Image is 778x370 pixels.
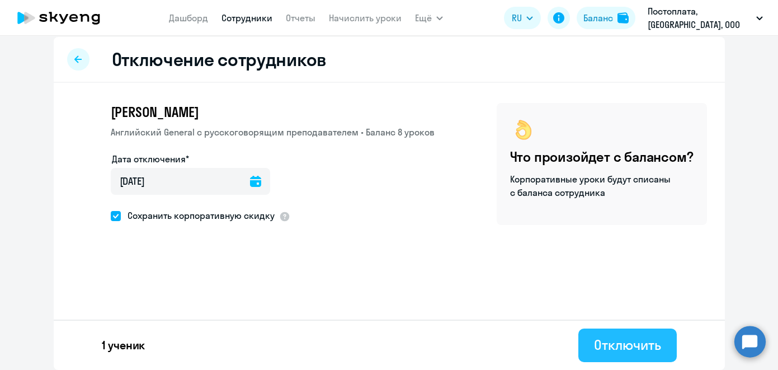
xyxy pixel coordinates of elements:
[111,103,199,121] span: [PERSON_NAME]
[221,12,272,24] a: Сотрудники
[112,152,189,166] label: Дата отключения*
[617,12,629,24] img: balance
[111,125,435,139] p: Английский General с русскоговорящим преподавателем • Баланс 8 уроков
[102,338,145,353] p: 1 ученик
[329,12,402,24] a: Начислить уроки
[415,11,432,25] span: Ещё
[594,336,661,354] div: Отключить
[512,11,522,25] span: RU
[111,168,270,195] input: дд.мм.гггг
[642,4,768,31] button: Постоплата, [GEOGRAPHIC_DATA], ООО
[169,12,208,24] a: Дашборд
[577,7,635,29] button: Балансbalance
[415,7,443,29] button: Ещё
[583,11,613,25] div: Баланс
[121,209,275,222] span: Сохранить корпоративную скидку
[510,148,694,166] h4: Что произойдет с балансом?
[510,116,537,143] img: ok
[648,4,752,31] p: Постоплата, [GEOGRAPHIC_DATA], ООО
[286,12,315,24] a: Отчеты
[578,329,676,362] button: Отключить
[112,48,327,71] h2: Отключение сотрудников
[510,172,672,199] p: Корпоративные уроки будут списаны с баланса сотрудника
[504,7,541,29] button: RU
